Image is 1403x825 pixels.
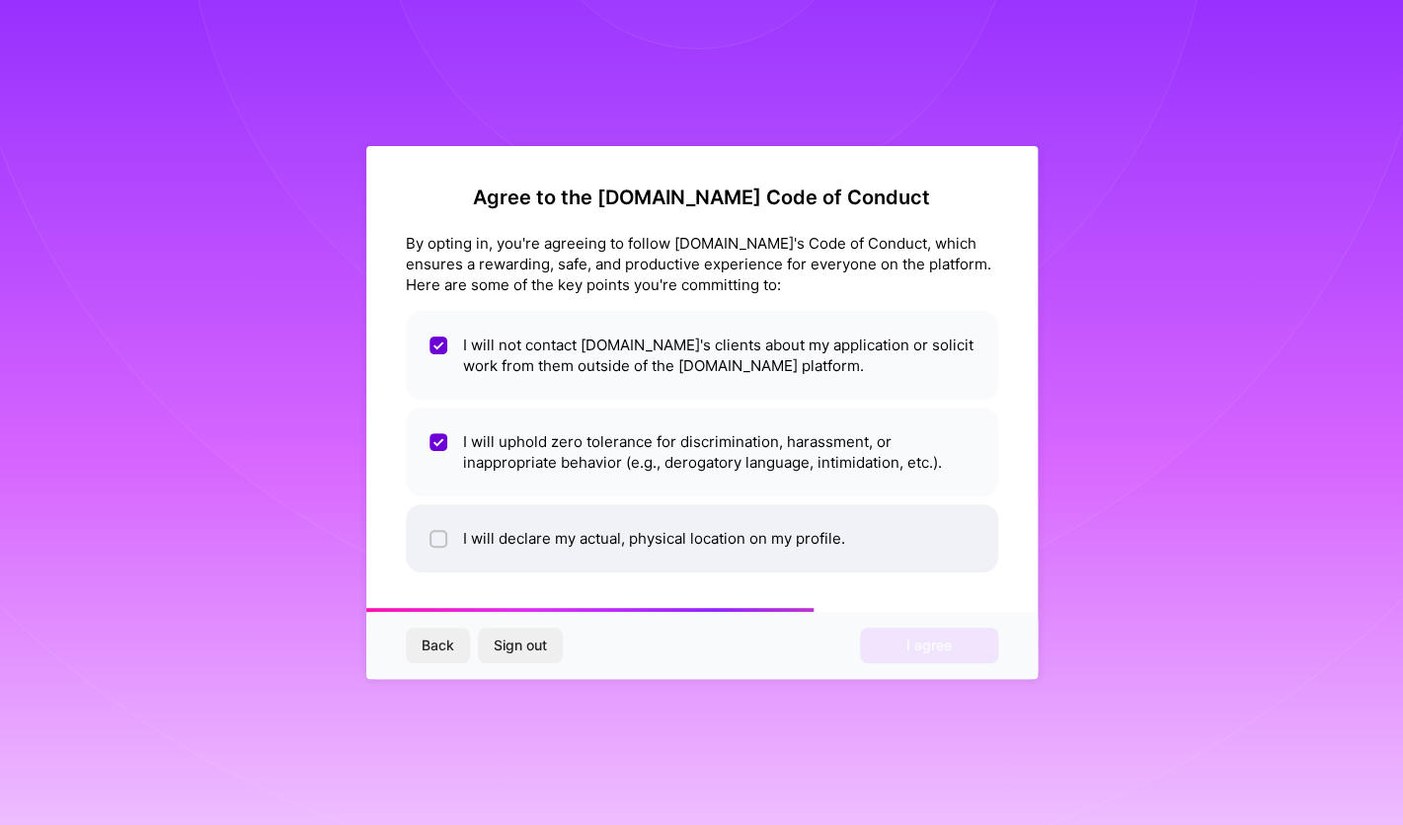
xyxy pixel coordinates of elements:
[406,233,998,295] div: By opting in, you're agreeing to follow [DOMAIN_NAME]'s Code of Conduct, which ensures a rewardin...
[406,408,998,496] li: I will uphold zero tolerance for discrimination, harassment, or inappropriate behavior (e.g., der...
[406,311,998,400] li: I will not contact [DOMAIN_NAME]'s clients about my application or solicit work from them outside...
[478,628,563,663] button: Sign out
[406,504,998,572] li: I will declare my actual, physical location on my profile.
[406,186,998,209] h2: Agree to the [DOMAIN_NAME] Code of Conduct
[422,636,454,655] span: Back
[406,628,470,663] button: Back
[494,636,547,655] span: Sign out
